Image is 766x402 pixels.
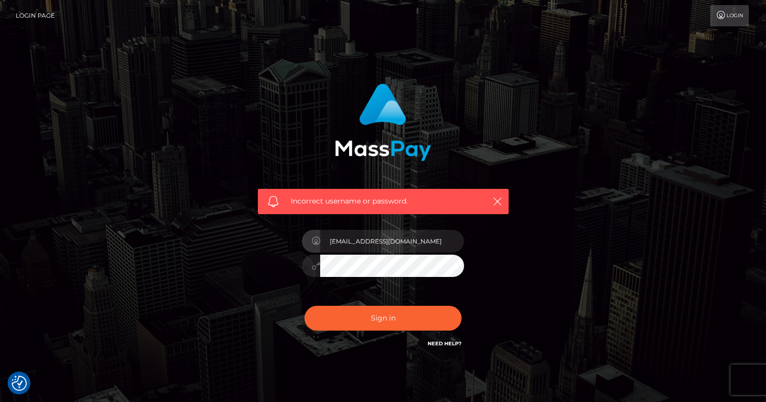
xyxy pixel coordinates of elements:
[291,196,476,207] span: Incorrect username or password.
[12,376,27,391] button: Consent Preferences
[16,5,55,26] a: Login Page
[320,230,464,253] input: Username...
[12,376,27,391] img: Revisit consent button
[710,5,749,26] a: Login
[304,306,462,331] button: Sign in
[335,84,431,161] img: MassPay Login
[428,340,462,347] a: Need Help?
